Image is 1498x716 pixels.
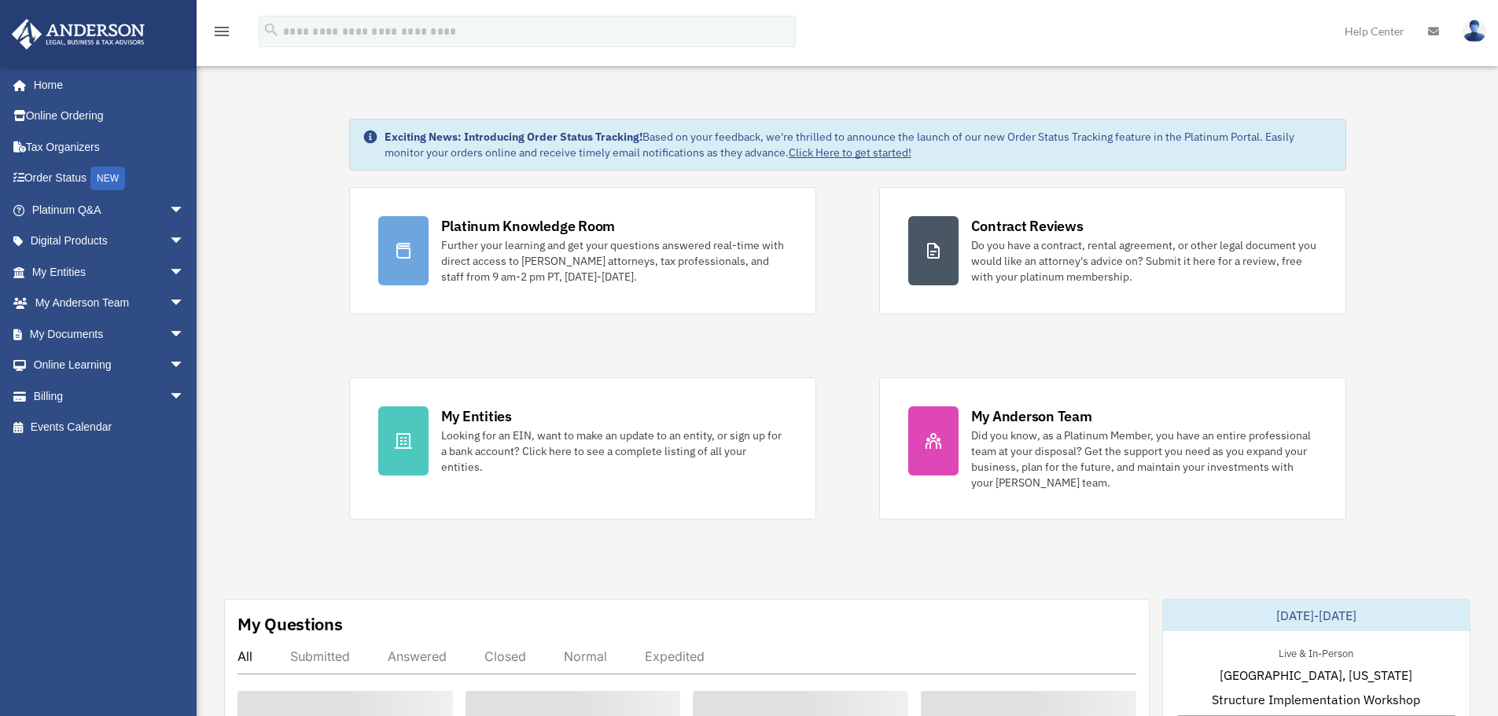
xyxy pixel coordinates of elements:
span: arrow_drop_down [169,380,201,413]
a: Digital Productsarrow_drop_down [11,226,208,257]
a: Platinum Q&Aarrow_drop_down [11,194,208,226]
a: Billingarrow_drop_down [11,380,208,412]
div: Closed [484,648,526,664]
div: My Entities [441,406,512,426]
div: All [237,648,252,664]
div: [DATE]-[DATE] [1163,600,1470,631]
a: Events Calendar [11,412,208,443]
span: arrow_drop_down [169,256,201,288]
a: menu [212,28,231,41]
a: My Anderson Team Did you know, as a Platinum Member, you have an entire professional team at your... [879,377,1346,520]
div: Expedited [645,648,705,664]
div: Live & In-Person [1266,644,1366,660]
a: Tax Organizers [11,131,208,163]
div: My Anderson Team [971,406,1092,426]
a: Online Learningarrow_drop_down [11,350,208,381]
a: My Anderson Teamarrow_drop_down [11,288,208,319]
strong: Exciting News: Introducing Order Status Tracking! [385,130,642,144]
i: search [263,21,280,39]
i: menu [212,22,231,41]
span: Structure Implementation Workshop [1212,690,1420,709]
div: Did you know, as a Platinum Member, you have an entire professional team at your disposal? Get th... [971,428,1317,490]
div: Answered [388,648,447,664]
div: NEW [90,167,125,190]
a: Order StatusNEW [11,163,208,195]
div: Submitted [290,648,350,664]
span: arrow_drop_down [169,318,201,351]
a: Platinum Knowledge Room Further your learning and get your questions answered real-time with dire... [349,187,816,314]
span: arrow_drop_down [169,194,201,226]
div: Looking for an EIN, want to make an update to an entity, or sign up for a bank account? Click her... [441,428,787,475]
div: My Questions [237,612,343,636]
img: Anderson Advisors Platinum Portal [7,19,149,50]
a: Home [11,69,201,101]
div: Normal [564,648,607,664]
a: Contract Reviews Do you have a contract, rental agreement, or other legal document you would like... [879,187,1346,314]
div: Contract Reviews [971,216,1084,236]
span: arrow_drop_down [169,288,201,320]
span: arrow_drop_down [169,350,201,382]
div: Do you have a contract, rental agreement, or other legal document you would like an attorney's ad... [971,237,1317,285]
div: Based on your feedback, we're thrilled to announce the launch of our new Order Status Tracking fe... [385,129,1333,160]
img: User Pic [1463,20,1486,42]
a: Online Ordering [11,101,208,132]
a: My Entities Looking for an EIN, want to make an update to an entity, or sign up for a bank accoun... [349,377,816,520]
a: My Documentsarrow_drop_down [11,318,208,350]
div: Further your learning and get your questions answered real-time with direct access to [PERSON_NAM... [441,237,787,285]
a: My Entitiesarrow_drop_down [11,256,208,288]
span: [GEOGRAPHIC_DATA], [US_STATE] [1220,666,1412,685]
a: Click Here to get started! [789,145,911,160]
span: arrow_drop_down [169,226,201,258]
div: Platinum Knowledge Room [441,216,616,236]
